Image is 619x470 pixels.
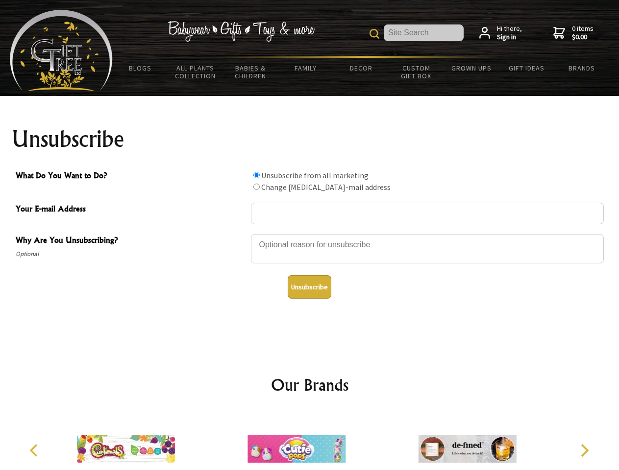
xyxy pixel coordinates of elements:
[554,58,610,78] a: Brands
[168,58,223,86] a: All Plants Collection
[223,58,278,86] a: Babies & Children
[573,440,595,461] button: Next
[333,58,389,78] a: Decor
[16,234,246,248] span: Why Are You Unsubscribing?
[16,169,246,184] span: What Do You Want to Do?
[261,182,391,192] label: Change [MEDICAL_DATA]-mail address
[444,58,499,78] a: Grown Ups
[278,58,334,78] a: Family
[20,373,600,397] h2: Our Brands
[288,275,331,299] button: Unsubscribe
[16,248,246,260] span: Optional
[16,203,246,217] span: Your E-mail Address
[479,24,522,42] a: Hi there,Sign in
[553,24,594,42] a: 0 items$0.00
[251,234,604,263] textarea: Why Are You Unsubscribing?
[261,170,369,180] label: Unsubscribe from all marketing
[253,172,260,178] input: What Do You Want to Do?
[370,29,379,39] img: product search
[168,21,315,42] img: Babywear - Gifts - Toys & more
[384,24,464,41] input: Site Search
[25,440,46,461] button: Previous
[389,58,444,86] a: Custom Gift Box
[497,24,522,42] span: Hi there,
[12,127,608,151] h1: Unsubscribe
[10,10,113,91] img: Babyware - Gifts - Toys and more...
[253,184,260,190] input: What Do You Want to Do?
[499,58,554,78] a: Gift Ideas
[497,33,522,42] strong: Sign in
[572,33,594,42] strong: $0.00
[572,24,594,42] span: 0 items
[113,58,168,78] a: BLOGS
[251,203,604,224] input: Your E-mail Address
